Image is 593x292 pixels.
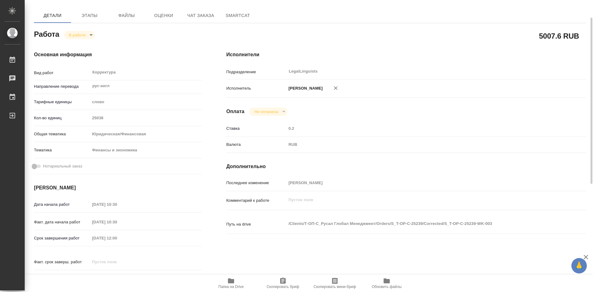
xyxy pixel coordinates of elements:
span: Оценки [149,12,179,19]
button: Не оплачена [252,109,280,114]
div: слово [90,97,202,107]
span: Папка на Drive [218,285,244,289]
p: Факт. срок заверш. работ [34,259,90,265]
h4: Оплата [226,108,245,115]
h2: 5007.6 RUB [539,31,579,41]
textarea: /Clients/Т-ОП-С_Русал Глобал Менеджмент/Orders/S_T-OP-C-25239/Corrected/S_T-OP-C-25239-WK-003 [286,218,556,229]
div: В работе [64,31,95,39]
h4: [PERSON_NAME] [34,184,202,192]
h4: Дополнительно [226,163,586,170]
p: Вид работ [34,70,90,76]
h4: Основная информация [34,51,202,58]
button: Скопировать мини-бриф [309,275,361,292]
p: Тарифные единицы [34,99,90,105]
h4: Исполнители [226,51,586,58]
div: Юридическая/Финансовая [90,129,202,139]
span: Файлы [112,12,141,19]
div: RUB [286,139,556,150]
p: Общая тематика [34,131,90,137]
span: Нотариальный заказ [43,163,82,169]
p: Исполнитель [226,85,286,91]
span: Скопировать мини-бриф [313,285,356,289]
p: Ставка [226,125,286,132]
input: Пустое поле [90,257,144,266]
p: Валюта [226,142,286,148]
span: SmartCat [223,12,253,19]
p: Направление перевода [34,83,90,90]
span: Детали [38,12,67,19]
p: [PERSON_NAME] [286,85,323,91]
span: Скопировать бриф [267,285,299,289]
p: Факт. дата начала работ [34,219,90,225]
p: Дата начала работ [34,201,90,208]
div: В работе [249,108,287,116]
input: ✎ Введи что-нибудь [90,273,144,282]
div: Финансы и экономика [90,145,202,155]
button: Обновить файлы [361,275,413,292]
span: 🙏 [574,259,584,272]
input: Пустое поле [286,178,556,187]
input: Пустое поле [90,113,202,122]
p: Срок завершения работ [34,235,90,241]
button: Скопировать бриф [257,275,309,292]
input: Пустое поле [90,234,144,243]
button: Удалить исполнителя [329,81,343,95]
p: Последнее изменение [226,180,286,186]
button: Папка на Drive [205,275,257,292]
span: Этапы [75,12,104,19]
button: 🙏 [571,258,587,273]
p: Подразделение [226,69,286,75]
p: Тематика [34,147,90,153]
span: Обновить файлы [372,285,402,289]
h2: Работа [34,28,59,39]
span: Чат заказа [186,12,216,19]
input: Пустое поле [90,218,144,226]
input: Пустое поле [90,200,144,209]
input: Пустое поле [286,124,556,133]
p: Комментарий к работе [226,197,286,204]
p: Кол-во единиц [34,115,90,121]
button: В работе [67,32,87,38]
p: Путь на drive [226,221,286,227]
